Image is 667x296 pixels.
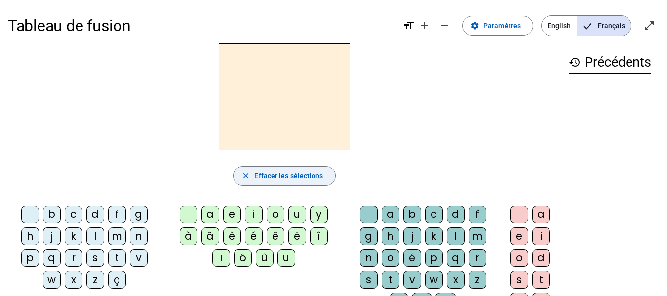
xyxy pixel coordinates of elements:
[288,206,306,223] div: u
[86,271,104,289] div: z
[360,271,378,289] div: s
[130,227,148,245] div: n
[415,16,434,36] button: Augmenter la taille de la police
[382,227,399,245] div: h
[419,20,431,32] mat-icon: add
[403,249,421,267] div: é
[43,227,61,245] div: j
[65,271,82,289] div: x
[256,249,274,267] div: û
[542,16,577,36] span: English
[43,206,61,223] div: b
[447,249,465,267] div: q
[288,227,306,245] div: ë
[65,227,82,245] div: k
[86,227,104,245] div: l
[180,227,197,245] div: à
[130,206,148,223] div: g
[483,20,521,32] span: Paramètres
[130,249,148,267] div: v
[569,51,651,74] h3: Précédents
[382,206,399,223] div: a
[382,271,399,289] div: t
[360,227,378,245] div: g
[382,249,399,267] div: o
[8,10,395,42] h1: Tableau de fusion
[425,227,443,245] div: k
[403,271,421,289] div: v
[434,16,454,36] button: Diminuer la taille de la police
[43,249,61,267] div: q
[212,249,230,267] div: ï
[201,227,219,245] div: â
[403,20,415,32] mat-icon: format_size
[510,271,528,289] div: s
[541,15,631,36] mat-button-toggle-group: Language selection
[43,271,61,289] div: w
[65,206,82,223] div: c
[245,206,263,223] div: i
[267,227,284,245] div: ê
[643,20,655,32] mat-icon: open_in_full
[469,206,486,223] div: f
[532,249,550,267] div: d
[21,227,39,245] div: h
[254,170,323,182] span: Effacer les sélections
[425,206,443,223] div: c
[21,249,39,267] div: p
[108,271,126,289] div: ç
[510,249,528,267] div: o
[245,227,263,245] div: é
[425,271,443,289] div: w
[403,227,421,245] div: j
[223,206,241,223] div: e
[86,249,104,267] div: s
[469,249,486,267] div: r
[403,206,421,223] div: b
[310,206,328,223] div: y
[108,249,126,267] div: t
[569,56,581,68] mat-icon: history
[241,171,250,180] mat-icon: close
[425,249,443,267] div: p
[201,206,219,223] div: a
[471,21,479,30] mat-icon: settings
[438,20,450,32] mat-icon: remove
[86,206,104,223] div: d
[469,271,486,289] div: z
[108,227,126,245] div: m
[233,166,335,186] button: Effacer les sélections
[639,16,659,36] button: Entrer en plein écran
[267,206,284,223] div: o
[65,249,82,267] div: r
[447,206,465,223] div: d
[108,206,126,223] div: f
[532,227,550,245] div: i
[532,206,550,223] div: a
[469,227,486,245] div: m
[223,227,241,245] div: è
[360,249,378,267] div: n
[447,227,465,245] div: l
[277,249,295,267] div: ü
[462,16,533,36] button: Paramètres
[510,227,528,245] div: e
[447,271,465,289] div: x
[532,271,550,289] div: t
[234,249,252,267] div: ô
[310,227,328,245] div: î
[577,16,631,36] span: Français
